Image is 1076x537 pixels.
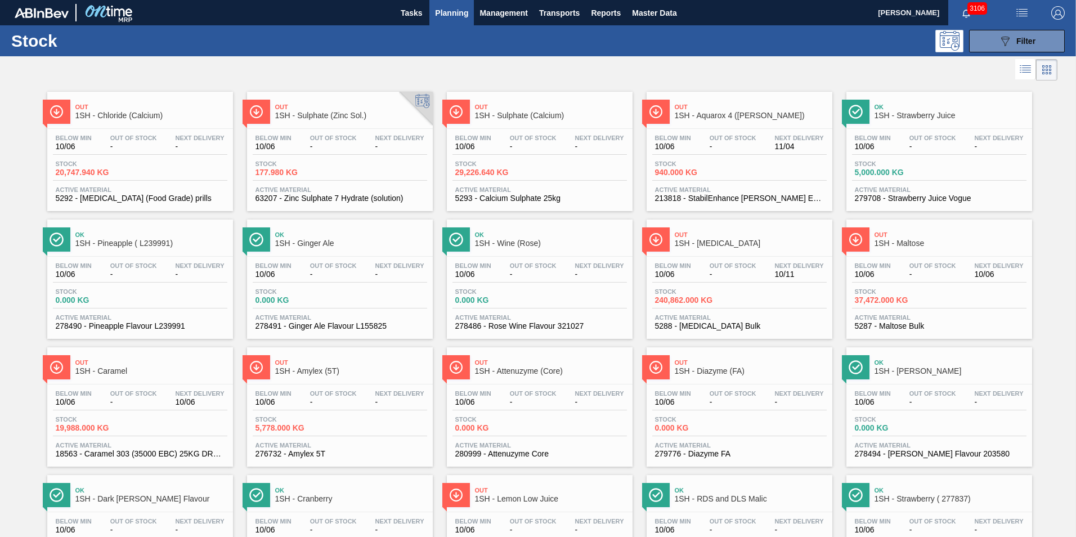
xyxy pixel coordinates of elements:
span: Stock [56,416,134,423]
span: Below Min [655,518,691,525]
span: 278494 - Rasberry Flavour 203580 [855,450,1024,458]
span: 1SH - Pineapple ( L239991) [75,239,227,248]
span: 0.000 KG [455,424,534,432]
a: ÍconeOut1SH - Diazyme (FA)Below Min10/06Out Of Stock-Next Delivery-Stock0.000 KGActive Material27... [638,339,838,467]
span: 940.000 KG [655,168,734,177]
span: Management [479,6,528,20]
span: Below Min [455,390,491,397]
span: Stock [655,160,734,167]
span: Stock [455,416,534,423]
span: 10/06 [455,526,491,534]
span: Active Material [455,314,624,321]
span: 177.980 KG [255,168,334,177]
span: 1SH - Sulphate (Zinc Sol.) [275,111,427,120]
span: - [909,142,956,151]
span: Ok [75,231,227,238]
span: - [575,526,624,534]
span: Below Min [855,135,891,141]
span: - [375,142,424,151]
span: 5293 - Calcium Sulphate 25kg [455,194,624,203]
span: 10/06 [655,270,691,279]
span: 0.000 KG [255,296,334,305]
span: - [775,526,824,534]
img: Ícone [849,360,863,374]
span: Out Of Stock [310,390,357,397]
span: Below Min [655,390,691,397]
span: Below Min [56,262,92,269]
span: 10/06 [56,398,92,406]
a: ÍconeOut1SH - Aquarox 4 ([PERSON_NAME])Below Min10/06Out Of Stock-Next Delivery11/04Stock940.000 ... [638,83,838,211]
span: 1SH - Ginger Ale [275,239,427,248]
span: 213818 - StabilEnhance Rosemary Extract [655,194,824,203]
span: Stock [455,288,534,295]
span: 1SH - Amylex (5T) [275,367,427,375]
span: 1SH - Caramel [75,367,227,375]
span: 10/06 [975,270,1024,279]
span: Below Min [255,262,292,269]
span: 5,778.000 KG [255,424,334,432]
span: Below Min [255,518,292,525]
span: - [110,526,157,534]
span: 3106 [967,2,987,15]
a: ÍconeOut1SH - Attenuzyme (Core)Below Min10/06Out Of Stock-Next Delivery-Stock0.000 KGActive Mater... [438,339,638,467]
span: Next Delivery [775,135,824,141]
img: Ícone [649,488,663,502]
img: Logout [1051,6,1065,20]
span: 1SH - Maltose [875,239,1026,248]
span: 10/06 [176,398,225,406]
span: 29,226.640 KG [455,168,534,177]
span: Ok [875,359,1026,366]
span: 1SH - Lemon Low Juice [475,495,627,503]
span: 11/04 [775,142,824,151]
span: Next Delivery [375,262,424,269]
span: Next Delivery [375,518,424,525]
span: - [310,142,357,151]
span: Master Data [632,6,676,20]
span: 10/06 [655,526,691,534]
span: Below Min [455,518,491,525]
span: Ok [275,231,427,238]
span: 5292 - Calcium Chloride (Food Grade) prills [56,194,225,203]
span: Active Material [56,186,225,193]
button: Filter [969,30,1065,52]
span: - [375,270,424,279]
span: Active Material [255,186,424,193]
span: Out Of Stock [710,135,756,141]
img: TNhmsLtSVTkK8tSr43FrP2fwEKptu5GPRR3wAAAABJRU5ErkJggg== [15,8,69,18]
a: ÍconeOut1SH - Sulphate (Zinc Sol.)Below Min10/06Out Of Stock-Next Delivery-Stock177.980 KGActive ... [239,83,438,211]
span: Next Delivery [575,135,624,141]
span: Next Delivery [775,390,824,397]
img: Ícone [449,105,463,119]
a: ÍconeOk1SH - Ginger AleBelow Min10/06Out Of Stock-Next Delivery-Stock0.000 KGActive Material27849... [239,211,438,339]
span: Out Of Stock [909,135,956,141]
img: Ícone [249,105,263,119]
span: Out Of Stock [710,262,756,269]
span: 0.000 KG [655,424,734,432]
span: - [909,526,956,534]
span: Tasks [399,6,424,20]
span: 10/06 [56,526,92,534]
span: 1SH - Strawberry Juice [875,111,1026,120]
span: - [176,526,225,534]
span: Active Material [255,442,424,449]
span: 1SH - Dextrose [675,239,827,248]
span: Next Delivery [176,518,225,525]
span: Out [275,359,427,366]
span: Ok [275,487,427,494]
span: 1SH - Dark Berry Flavour [75,495,227,503]
span: - [375,526,424,534]
span: Out Of Stock [510,135,557,141]
span: Ok [75,487,227,494]
img: Ícone [249,232,263,247]
span: 278490 - Pineapple Flavour L239991 [56,322,225,330]
span: Out Of Stock [110,262,157,269]
span: Out Of Stock [110,135,157,141]
span: Stock [255,416,334,423]
span: - [110,270,157,279]
span: Stock [255,288,334,295]
span: 10/06 [855,142,891,151]
span: Stock [855,288,934,295]
img: Ícone [50,232,64,247]
span: Ok [875,487,1026,494]
span: Out Of Stock [510,518,557,525]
